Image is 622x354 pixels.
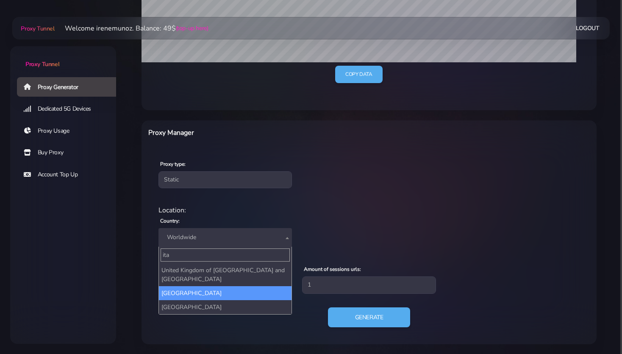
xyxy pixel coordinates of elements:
[153,205,585,215] div: Location:
[159,286,292,300] li: [GEOGRAPHIC_DATA]
[328,307,411,328] button: Generate
[160,217,180,225] label: Country:
[21,25,54,33] span: Proxy Tunnel
[160,160,186,168] label: Proxy type:
[335,66,382,83] a: Copy data
[153,254,585,264] div: Proxy Settings:
[148,127,402,138] h6: Proxy Manager
[17,121,123,141] a: Proxy Usage
[17,99,123,119] a: Dedicated 5G Devices
[159,300,292,314] li: [GEOGRAPHIC_DATA]
[10,46,116,69] a: Proxy Tunnel
[158,228,292,247] span: Worldwide
[164,231,287,243] span: Worldwide
[159,263,292,286] li: United Kingdom of [GEOGRAPHIC_DATA] and [GEOGRAPHIC_DATA]
[576,20,600,36] a: Logout
[161,248,290,262] input: Search
[25,60,59,68] span: Proxy Tunnel
[581,313,611,343] iframe: Webchat Widget
[17,143,123,162] a: Buy Proxy
[176,24,208,33] a: (top-up here)
[304,265,361,273] label: Amount of sessions urls:
[19,22,54,35] a: Proxy Tunnel
[55,23,208,33] li: Welcome irenemunoz. Balance: 49$
[17,77,123,97] a: Proxy Generator
[17,165,123,184] a: Account Top Up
